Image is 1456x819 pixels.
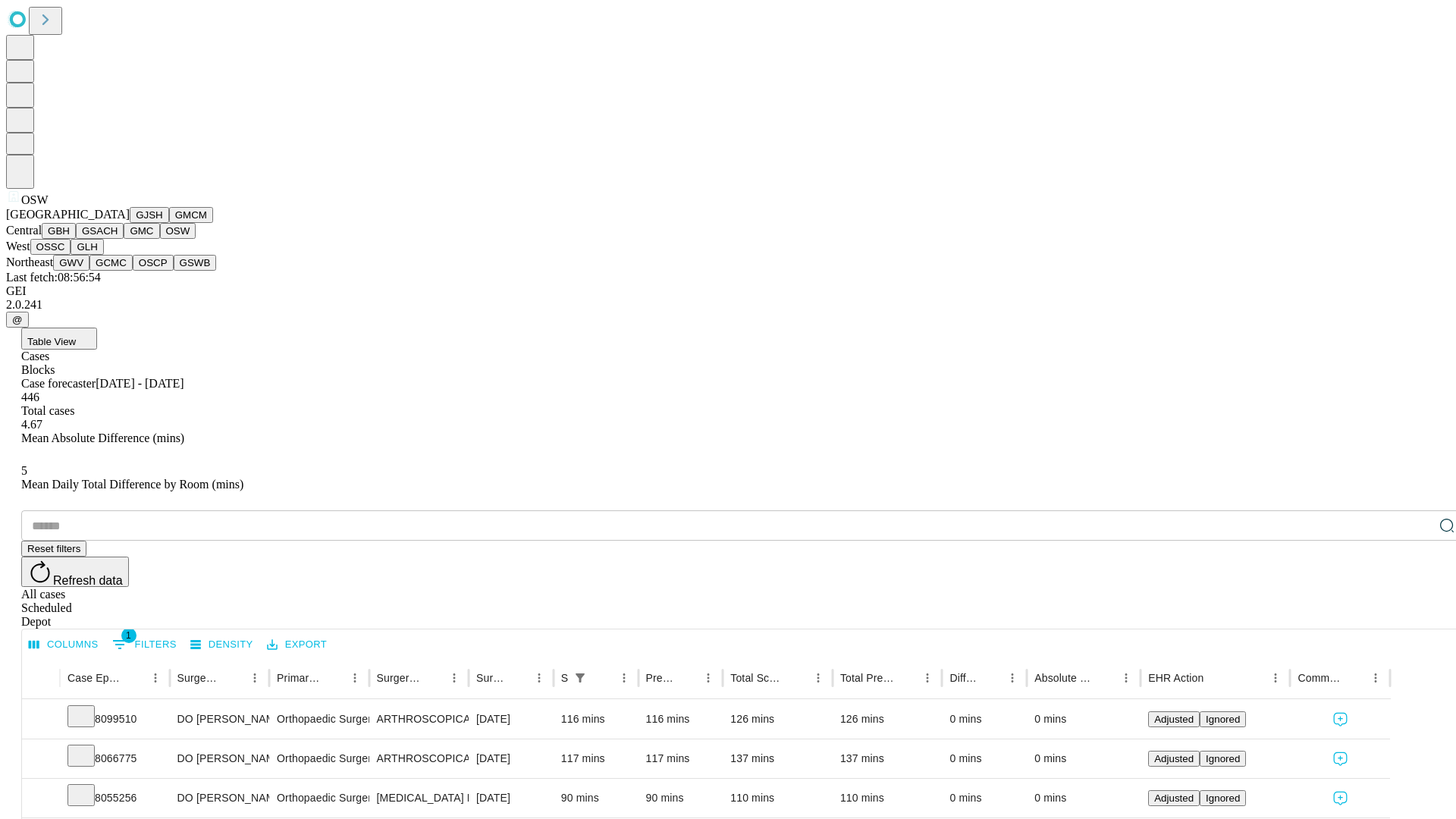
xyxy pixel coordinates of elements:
[1148,790,1200,806] button: Adjusted
[177,700,262,739] div: DO [PERSON_NAME] [PERSON_NAME] Do
[124,223,159,239] button: GMC
[30,786,52,812] button: Expand
[561,779,631,817] div: 90 mins
[21,478,243,491] span: Mean Daily Total Difference by Room (mins)
[561,700,631,739] div: 116 mins
[177,739,262,778] div: DO [PERSON_NAME] [PERSON_NAME] Do
[27,543,80,554] span: Reset filters
[1206,792,1240,804] span: Ignored
[6,271,101,284] span: Last fetch: 08:56:54
[277,779,361,817] div: Orthopaedic Surgery
[949,739,1019,778] div: 0 mins
[344,667,366,689] button: Menu
[840,700,935,739] div: 126 mins
[1344,667,1365,689] button: Sort
[177,672,221,684] div: Surgeon Name
[786,667,808,689] button: Sort
[6,298,1450,312] div: 2.0.241
[476,672,506,684] div: Surgery Date
[840,739,935,778] div: 137 mins
[27,336,76,347] span: Table View
[1148,672,1203,684] div: EHR Action
[121,628,136,643] span: 1
[917,667,938,689] button: Menu
[1205,667,1226,689] button: Sort
[1206,714,1240,725] span: Ignored
[1154,792,1194,804] span: Adjusted
[174,255,217,271] button: GSWB
[1034,739,1133,778] div: 0 mins
[67,672,122,684] div: Case Epic Id
[21,377,96,390] span: Case forecaster
[67,779,162,817] div: 8055256
[377,739,461,778] div: ARTHROSCOPICALLY AIDED ACL RECONSTRUCTION
[124,667,145,689] button: Sort
[730,779,825,817] div: 110 mins
[130,207,169,223] button: GJSH
[89,255,133,271] button: GCMC
[1148,711,1200,727] button: Adjusted
[949,672,979,684] div: Difference
[529,667,550,689] button: Menu
[30,707,52,733] button: Expand
[108,632,180,657] button: Show filters
[646,700,716,739] div: 116 mins
[67,700,162,739] div: 8099510
[730,700,825,739] div: 126 mins
[1034,672,1093,684] div: Absolute Difference
[323,667,344,689] button: Sort
[730,739,825,778] div: 137 mins
[949,779,1019,817] div: 0 mins
[30,239,71,255] button: OSSC
[1265,667,1286,689] button: Menu
[476,779,546,817] div: [DATE]
[223,667,244,689] button: Sort
[21,328,97,350] button: Table View
[277,700,361,739] div: Orthopaedic Surgery
[676,667,698,689] button: Sort
[1200,751,1246,767] button: Ignored
[377,700,461,739] div: ARTHROSCOPICALLY AIDED ACL RECONSTRUCTION
[25,633,102,657] button: Select columns
[808,667,829,689] button: Menu
[1002,667,1023,689] button: Menu
[570,667,591,689] button: Show filters
[646,739,716,778] div: 117 mins
[133,255,174,271] button: OSCP
[1200,790,1246,806] button: Ignored
[1148,751,1200,767] button: Adjusted
[6,208,130,221] span: [GEOGRAPHIC_DATA]
[6,312,29,328] button: @
[646,672,676,684] div: Predicted In Room Duration
[840,672,895,684] div: Total Predicted Duration
[1034,779,1133,817] div: 0 mins
[613,667,635,689] button: Menu
[71,239,103,255] button: GLH
[476,739,546,778] div: [DATE]
[730,672,785,684] div: Total Scheduled Duration
[6,284,1450,298] div: GEI
[377,672,421,684] div: Surgery Name
[1200,711,1246,727] button: Ignored
[96,377,184,390] span: [DATE] - [DATE]
[244,667,265,689] button: Menu
[698,667,719,689] button: Menu
[21,418,42,431] span: 4.67
[169,207,213,223] button: GMCM
[6,256,53,268] span: Northeast
[53,255,89,271] button: GWV
[1154,753,1194,764] span: Adjusted
[187,633,257,657] button: Density
[1365,667,1386,689] button: Menu
[981,667,1002,689] button: Sort
[21,391,39,403] span: 446
[377,779,461,817] div: [MEDICAL_DATA] PARTIAL [MEDICAL_DATA]
[592,667,613,689] button: Sort
[570,667,591,689] div: 1 active filter
[1034,700,1133,739] div: 0 mins
[1206,753,1240,764] span: Ignored
[21,464,27,477] span: 5
[67,739,162,778] div: 8066775
[6,240,30,253] span: West
[561,739,631,778] div: 117 mins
